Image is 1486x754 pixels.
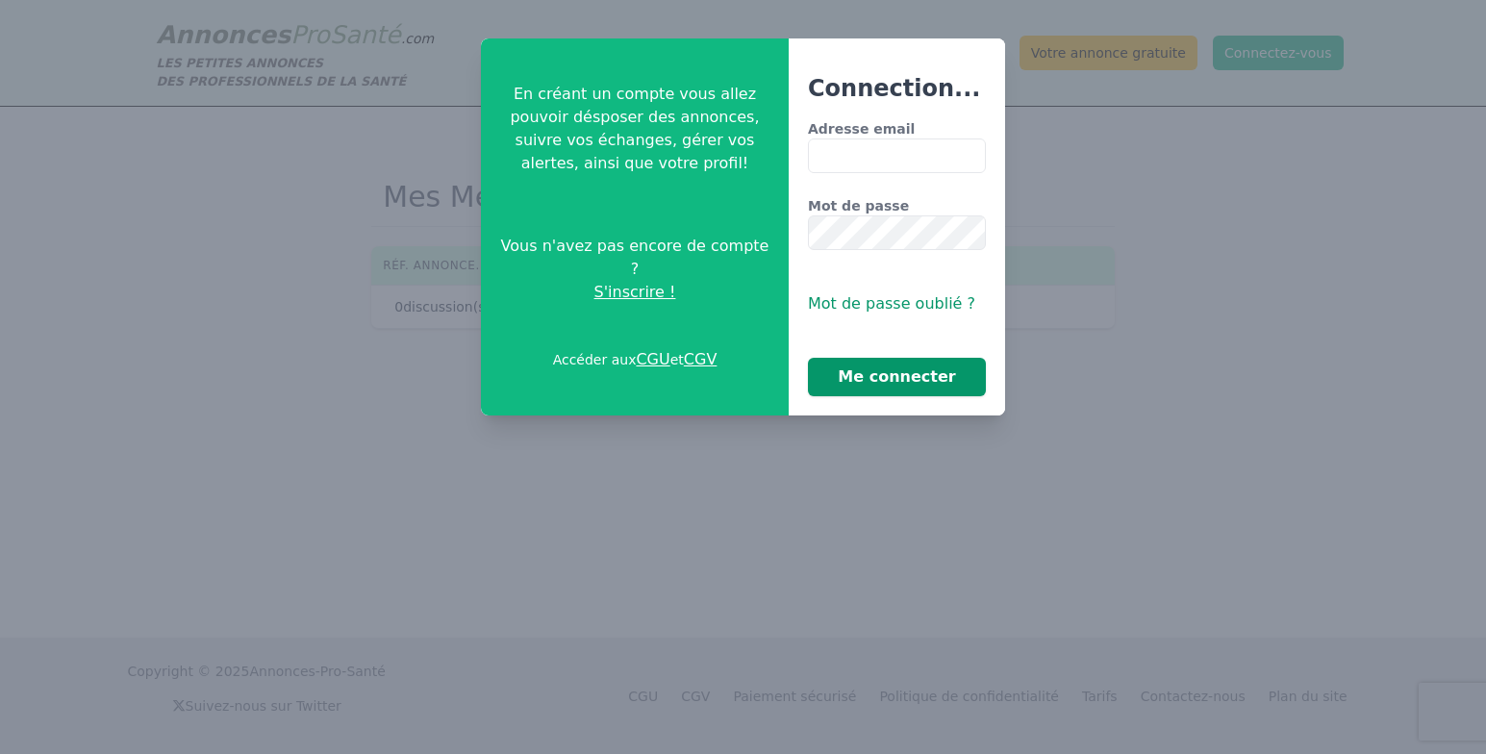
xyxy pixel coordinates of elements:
a: CGV [684,350,718,368]
span: Vous n'avez pas encore de compte ? [496,235,773,281]
label: Mot de passe [808,196,986,215]
p: Accéder aux et [553,348,718,371]
span: Mot de passe oublié ? [808,294,975,313]
label: Adresse email [808,119,986,138]
a: CGU [636,350,669,368]
h3: Connection... [808,73,986,104]
span: S'inscrire ! [594,281,676,304]
button: Me connecter [808,358,986,396]
p: En créant un compte vous allez pouvoir désposer des annonces, suivre vos échanges, gérer vos aler... [496,83,773,175]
